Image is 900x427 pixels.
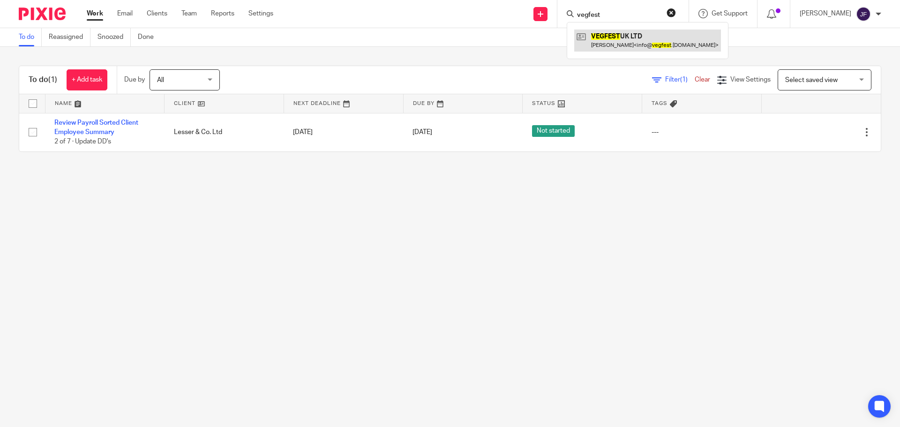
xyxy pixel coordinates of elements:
[48,76,57,83] span: (1)
[117,9,133,18] a: Email
[856,7,871,22] img: svg%3E
[576,11,660,20] input: Search
[19,28,42,46] a: To do
[680,76,688,83] span: (1)
[181,9,197,18] a: Team
[54,138,111,145] span: 2 of 7 · Update DD's
[147,9,167,18] a: Clients
[667,8,676,17] button: Clear
[157,77,164,83] span: All
[652,101,667,106] span: Tags
[87,9,103,18] a: Work
[49,28,90,46] a: Reassigned
[730,76,771,83] span: View Settings
[19,7,66,20] img: Pixie
[800,9,851,18] p: [PERSON_NAME]
[665,76,695,83] span: Filter
[712,10,748,17] span: Get Support
[138,28,161,46] a: Done
[284,113,403,151] td: [DATE]
[785,77,838,83] span: Select saved view
[124,75,145,84] p: Due by
[248,9,273,18] a: Settings
[29,75,57,85] h1: To do
[54,120,138,135] a: Review Payroll Sorted Client Employee Summary
[695,76,710,83] a: Clear
[165,113,284,151] td: Lesser & Co. Ltd
[532,125,575,137] span: Not started
[67,69,107,90] a: + Add task
[97,28,131,46] a: Snoozed
[412,129,432,135] span: [DATE]
[652,127,752,137] div: ---
[211,9,234,18] a: Reports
